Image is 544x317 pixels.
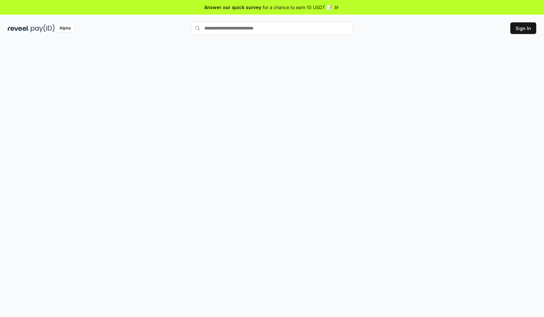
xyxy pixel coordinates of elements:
[31,24,55,32] img: pay_id
[8,24,29,32] img: reveel_dark
[263,4,332,11] span: for a chance to earn 10 USDT 📝
[510,22,536,34] button: Sign In
[56,24,74,32] div: Alpha
[204,4,261,11] span: Answer our quick survey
